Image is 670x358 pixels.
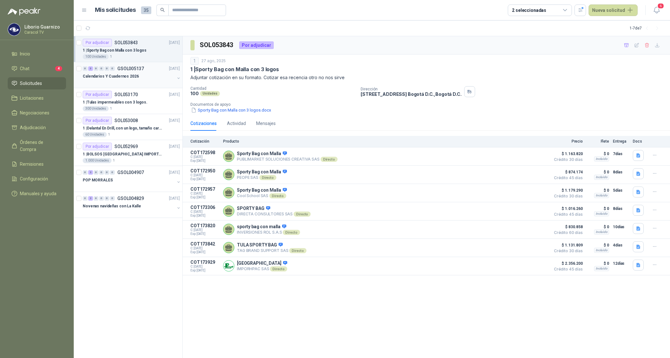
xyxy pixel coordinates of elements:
span: C: [DATE] [190,210,219,214]
span: Manuales y ayuda [20,190,56,197]
p: $ 0 [587,205,609,212]
span: Órdenes de Compra [20,139,60,153]
p: $ 0 [587,223,609,231]
div: Incluido [594,211,609,216]
div: Directo [321,157,338,162]
span: Exp: [DATE] [190,232,219,236]
span: Inicio [20,50,30,57]
p: GSOL004829 [117,196,144,201]
span: Exp: [DATE] [190,159,219,163]
p: [DATE] [169,118,180,124]
p: [DATE] [169,170,180,176]
span: Configuración [20,175,48,182]
a: Por adjudicarSOL053843[DATE] 1 |Sporty Bag con Malla con 3 logos100 Unidades1 [74,36,182,62]
div: Incluido [594,229,609,235]
div: Por adjudicar [83,91,112,98]
p: $ 0 [587,187,609,194]
p: 1 [113,158,115,163]
a: 0 2 0 0 0 0 GSOL004829[DATE] Novenas navideñas con La Kalle [83,195,181,215]
a: Negociaciones [8,107,66,119]
span: $ 2.356.200 [551,260,583,267]
p: Sporty Bag con Malla [237,187,287,193]
a: Inicio [8,48,66,60]
div: Incluido [594,193,609,198]
p: 1 [110,54,112,59]
div: 2 seleccionadas [512,7,546,14]
div: 0 [105,170,109,175]
p: Calendarios Y Cuadernos 2026 [83,73,139,79]
p: 8 días [613,205,629,212]
a: 0 2 0 0 0 0 GSOL004907[DATE] POP MORRALES [83,169,181,189]
span: C: [DATE] [190,265,219,269]
p: 1 | Tulas impermeables con 3 logos. [83,99,147,105]
p: Novenas navideñas con La Kalle [83,203,141,209]
div: Directo [270,266,287,271]
p: POP MORRALES [83,177,113,183]
p: 12 días [613,260,629,267]
p: [DATE] [169,40,180,46]
a: Adjudicación [8,121,66,134]
p: Flete [587,139,609,144]
p: [GEOGRAPHIC_DATA] [237,261,287,266]
span: Exp: [DATE] [190,250,219,254]
div: Por adjudicar [239,41,274,49]
p: COT172957 [190,187,219,192]
p: GSOL005137 [117,66,144,71]
div: Unidades [200,91,220,96]
img: Company Logo [8,23,20,36]
a: Configuración [8,173,66,185]
div: 0 [110,66,115,71]
div: 0 [99,66,104,71]
div: 2 [88,170,93,175]
p: INVERSIONES ROL S.A.S [237,230,300,235]
p: [DATE] [169,144,180,150]
p: Adjuntar cotización en su formato. Cotizar esa recencia otro no nos sirve [190,74,662,81]
span: Crédito 45 días [551,176,583,180]
div: 0 [110,196,115,201]
p: 8 días [613,168,629,176]
p: TULA SPORTY BAG [237,242,306,248]
a: Manuales y ayuda [8,187,66,200]
p: 1 [110,106,112,111]
p: Sporty Bag con Malla [237,151,338,157]
div: Actividad [227,120,246,127]
p: Producto [223,139,547,144]
span: Solicitudes [20,80,42,87]
p: Docs [633,139,646,144]
button: Nueva solicitud [589,4,638,16]
p: Dirección [361,87,461,91]
span: 35 [141,6,151,14]
span: Adjudicación [20,124,46,131]
span: $ 874.174 [551,168,583,176]
div: Directo [283,230,300,235]
div: Directo [294,212,311,217]
p: 7 días [613,150,629,158]
div: 0 [94,196,98,201]
span: 4 [55,66,62,71]
span: Crédito 60 días [551,231,583,235]
div: 0 [105,66,109,71]
span: Chat [20,65,29,72]
p: COT173306 [190,205,219,210]
span: Crédito 30 días [551,249,583,253]
p: COT173842 [190,241,219,246]
span: $ 1.179.290 [551,187,583,194]
button: Sporty Bag con Malla con 3 logos.docx [190,107,272,113]
p: 1 | Sporty Bag con Malla con 3 logos [83,47,147,54]
h1: Mis solicitudes [95,5,136,15]
p: SPORTY BAG [237,206,311,212]
span: Exp: [DATE] [190,177,219,181]
a: Por adjudicarSOL053170[DATE] 1 |Tulas impermeables con 3 logos.300 Unidades1 [74,88,182,114]
span: $ 1.131.809 [551,241,583,249]
div: Incluido [594,175,609,180]
span: Crédito 30 días [551,194,583,198]
p: $ 0 [587,150,609,158]
span: Crédito 45 días [551,212,583,216]
span: Crédito 30 días [551,158,583,162]
span: C: [DATE] [190,192,219,196]
div: Incluido [594,266,609,271]
p: [DATE] [169,92,180,98]
p: $ 0 [587,241,609,249]
img: Company Logo [223,261,234,271]
p: Entrega [613,139,629,144]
